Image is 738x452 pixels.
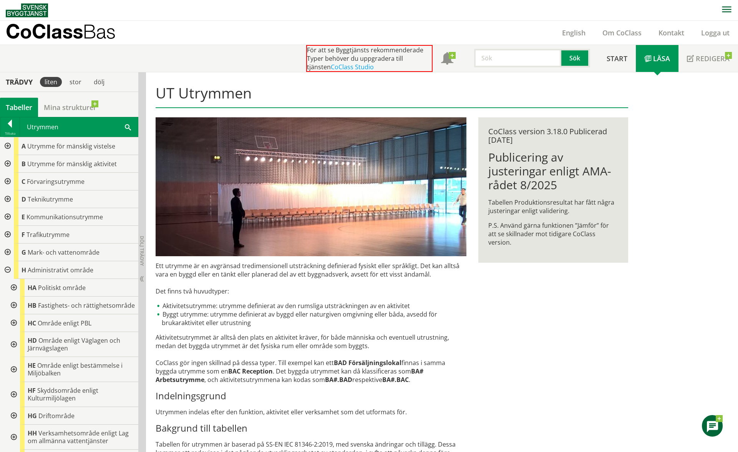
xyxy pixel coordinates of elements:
[139,236,145,266] span: Dölj trädvy
[6,407,138,425] div: Gå till informationssidan för CoClass Studio
[156,367,423,384] strong: BA# Arbetsutrymme
[6,27,116,36] p: CoClass
[28,429,37,437] span: HH
[22,248,26,257] span: G
[22,230,25,239] span: F
[474,49,561,67] input: Sök
[28,248,100,257] span: Mark- och vattenområde
[2,78,37,86] div: Trädvy
[22,213,25,221] span: E
[156,390,466,402] h3: Indelningsgrund
[28,336,120,352] span: Område enligt Väglagen och Järnvägslagen
[554,28,594,37] a: English
[28,266,93,274] span: Administrativt område
[27,213,103,221] span: Kommunikationsutrymme
[331,63,374,71] a: CoClass Studio
[22,177,25,186] span: C
[441,53,453,65] span: Notifikationer
[22,160,26,168] span: B
[6,21,132,45] a: CoClassBas
[696,54,730,63] span: Redigera
[6,314,138,332] div: Gå till informationssidan för CoClass Studio
[27,177,85,186] span: Förvaringsutrymme
[20,117,138,137] div: Utrymmen
[38,98,102,117] a: Mina strukturer
[488,198,618,215] p: Tabellen Produktionsresultat har fått några justeringar enligt validering.
[28,361,123,377] span: Område enligt bestämmelse i Miljöbalken
[28,301,36,310] span: HB
[598,45,636,72] a: Start
[561,49,590,67] button: Sök
[488,150,618,192] h1: Publicering av justeringar enligt AMA-rådet 8/2025
[6,382,138,407] div: Gå till informationssidan för CoClass Studio
[28,386,36,395] span: HF
[6,332,138,357] div: Gå till informationssidan för CoClass Studio
[488,127,618,144] div: CoClass version 3.18.0 Publicerad [DATE]
[6,279,138,297] div: Gå till informationssidan för CoClass Studio
[28,361,36,370] span: HE
[382,375,409,384] strong: BA#.BAC
[156,84,628,108] h1: UT Utrymmen
[693,28,738,37] a: Logga ut
[38,319,91,327] span: Område enligt PBL
[607,54,627,63] span: Start
[38,412,75,420] span: Driftområde
[678,45,738,72] a: Redigera
[325,375,352,384] strong: BA#.BAD
[28,386,98,402] span: Skyddsområde enligt Kulturmiljölagen
[334,359,401,367] strong: BAD Försäljningslokal
[6,3,48,17] img: Svensk Byggtjänst
[89,77,109,87] div: dölj
[28,284,36,292] span: HA
[156,117,466,256] img: utrymme.jpg
[156,310,466,327] li: Byggt utrymme: utrymme definierat av byggd eller naturgiven omgivning eller båda, avsedd för bruk...
[28,412,37,420] span: HG
[27,142,115,150] span: Utrymme för mänsklig vistelse
[653,54,670,63] span: Läsa
[306,45,433,72] div: För att se Byggtjänsts rekommenderade Typer behöver du uppgradera till tjänsten
[6,425,138,450] div: Gå till informationssidan för CoClass Studio
[28,195,73,203] span: Teknikutrymme
[228,367,273,375] strong: BAC Reception
[28,319,36,327] span: HC
[636,45,678,72] a: Läsa
[156,302,466,310] li: Aktivitetsutrymme: utrymme definierat av den rumsliga utsträckningen av en aktivitet
[28,429,129,445] span: Verksamhetsområde enligt Lag om allmänna vattentjänster
[40,77,62,87] div: liten
[27,160,117,168] span: Utrymme för mänsklig aktivitet
[22,142,26,150] span: A
[650,28,693,37] a: Kontakt
[22,266,26,274] span: H
[83,20,116,43] span: Bas
[125,123,131,131] span: Sök i tabellen
[594,28,650,37] a: Om CoClass
[38,301,135,310] span: Fastighets- och rättighetsområde
[38,284,86,292] span: Politiskt område
[0,130,20,137] div: Tillbaka
[22,195,26,203] span: D
[28,336,37,345] span: HD
[65,77,86,87] div: stor
[488,221,618,247] p: P.S. Använd gärna funktionen ”Jämför” för att se skillnader mot tidigare CoClass version.
[6,297,138,314] div: Gå till informationssidan för CoClass Studio
[6,357,138,382] div: Gå till informationssidan för CoClass Studio
[156,422,466,434] h3: Bakgrund till tabellen
[27,230,70,239] span: Trafikutrymme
